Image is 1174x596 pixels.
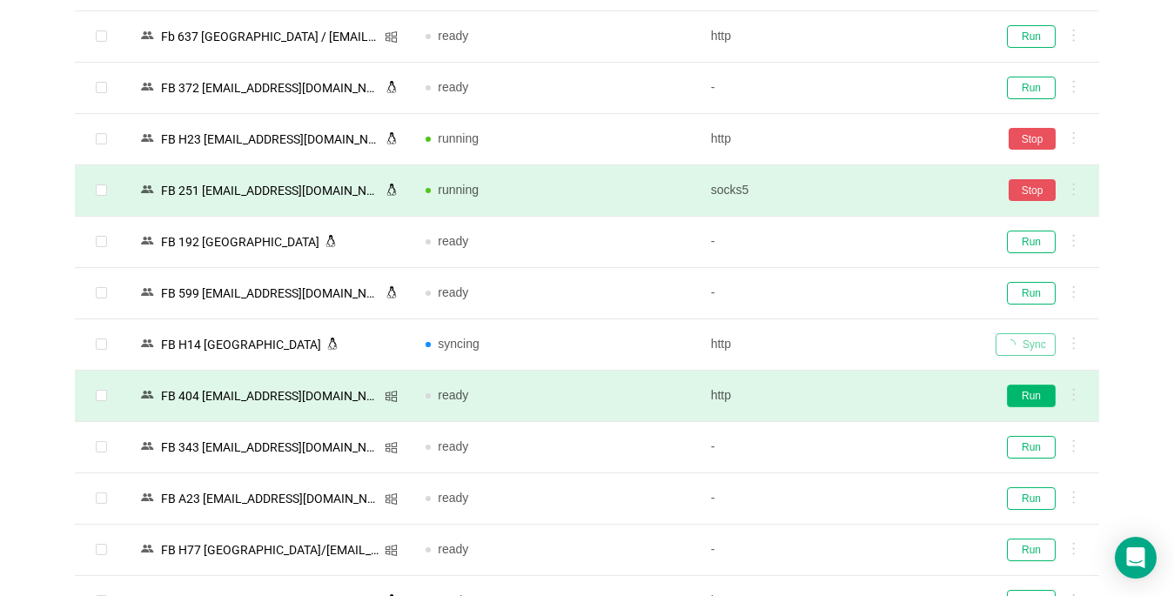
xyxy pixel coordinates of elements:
[1007,436,1056,459] button: Run
[156,385,385,407] div: FB 404 [EMAIL_ADDRESS][DOMAIN_NAME]
[438,29,468,43] span: ready
[1007,282,1056,305] button: Run
[156,179,386,202] div: FB 251 [EMAIL_ADDRESS][DOMAIN_NAME]
[438,183,479,197] span: running
[438,285,468,299] span: ready
[385,441,398,454] i: icon: windows
[156,231,325,253] div: FB 192 [GEOGRAPHIC_DATA]
[156,333,326,356] div: FB H14 [GEOGRAPHIC_DATA]
[156,25,385,48] div: Fb 637 [GEOGRAPHIC_DATA] / [EMAIL_ADDRESS][DOMAIN_NAME]
[1115,537,1157,579] div: Open Intercom Messenger
[697,165,982,217] td: socks5
[438,439,468,453] span: ready
[156,282,386,305] div: FB 599 [EMAIL_ADDRESS][DOMAIN_NAME]
[156,436,385,459] div: FB 343 [EMAIL_ADDRESS][DOMAIN_NAME]
[438,388,468,402] span: ready
[697,319,982,371] td: http
[438,542,468,556] span: ready
[1007,385,1056,407] button: Run
[1009,128,1056,150] button: Stop
[697,114,982,165] td: http
[1007,77,1056,99] button: Run
[697,371,982,422] td: http
[156,539,385,561] div: FB Н77 [GEOGRAPHIC_DATA]/[EMAIL_ADDRESS][DOMAIN_NAME]
[156,77,386,99] div: FB 372 [EMAIL_ADDRESS][DOMAIN_NAME]
[438,337,479,351] span: syncing
[385,492,398,506] i: icon: windows
[697,268,982,319] td: -
[697,525,982,576] td: -
[697,217,982,268] td: -
[156,128,386,151] div: FB Н23 [EMAIL_ADDRESS][DOMAIN_NAME]
[156,487,385,510] div: FB A23 [EMAIL_ADDRESS][DOMAIN_NAME]
[697,473,982,525] td: -
[1009,179,1056,201] button: Stop
[1007,25,1056,48] button: Run
[438,234,468,248] span: ready
[1007,539,1056,561] button: Run
[438,80,468,94] span: ready
[697,422,982,473] td: -
[438,491,468,505] span: ready
[385,544,398,557] i: icon: windows
[697,11,982,63] td: http
[1007,487,1056,510] button: Run
[385,390,398,403] i: icon: windows
[385,30,398,44] i: icon: windows
[697,63,982,114] td: -
[438,131,479,145] span: running
[1007,231,1056,253] button: Run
